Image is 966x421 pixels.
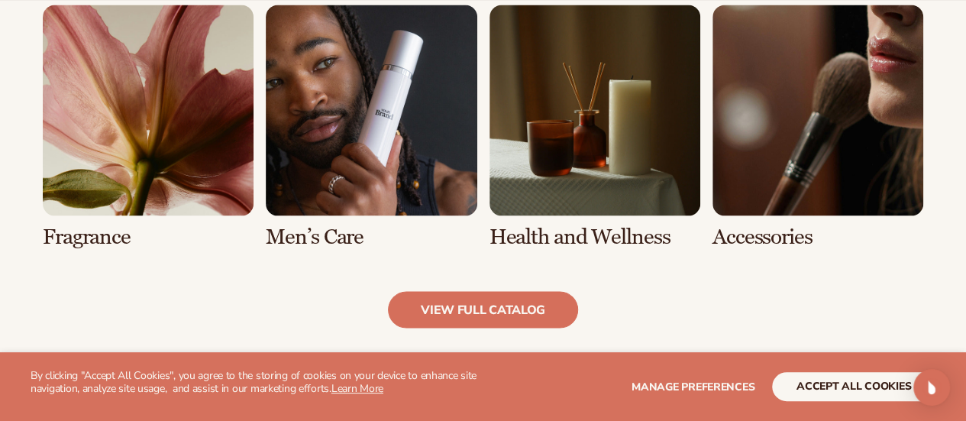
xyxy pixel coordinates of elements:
div: 8 / 8 [712,5,923,248]
span: Manage preferences [632,380,754,394]
button: accept all cookies [772,372,935,401]
div: 6 / 8 [266,5,477,248]
div: 5 / 8 [43,5,254,248]
div: Open Intercom Messenger [913,369,950,406]
a: view full catalog [388,291,578,328]
a: Learn More [331,381,383,396]
div: 7 / 8 [489,5,700,248]
p: By clicking "Accept All Cookies", you agree to the storing of cookies on your device to enhance s... [31,370,483,396]
button: Manage preferences [632,372,754,401]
